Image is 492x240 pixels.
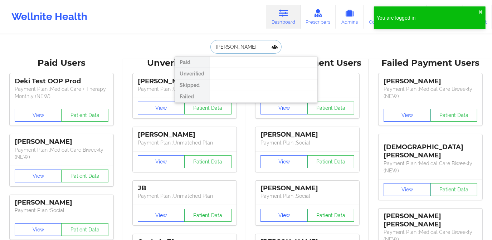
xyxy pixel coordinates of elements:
[138,209,185,222] button: View
[260,209,308,222] button: View
[384,85,477,100] p: Payment Plan : Medical Care Biweekly (NEW)
[184,209,232,222] button: Patient Data
[138,192,232,200] p: Payment Plan : Unmatched Plan
[5,58,118,69] div: Paid Users
[307,102,355,114] button: Patient Data
[15,146,108,161] p: Payment Plan : Medical Care Biweekly (NEW)
[260,131,354,139] div: [PERSON_NAME]
[478,9,483,15] button: close
[138,131,232,139] div: [PERSON_NAME]
[430,109,478,122] button: Patient Data
[175,57,210,68] div: Paid
[175,79,210,91] div: Skipped
[15,199,108,207] div: [PERSON_NAME]
[175,68,210,79] div: Unverified
[384,212,477,229] div: [PERSON_NAME] [PERSON_NAME]
[260,184,354,192] div: [PERSON_NAME]
[336,5,364,29] a: Admins
[128,58,241,69] div: Unverified Users
[384,183,431,196] button: View
[364,5,393,29] a: Coaches
[138,85,232,93] p: Payment Plan : Unmatched Plan
[15,170,62,182] button: View
[175,91,210,103] div: Failed
[260,192,354,200] p: Payment Plan : Social
[301,5,336,29] a: Prescribers
[138,139,232,146] p: Payment Plan : Unmatched Plan
[61,170,108,182] button: Patient Data
[184,102,232,114] button: Patient Data
[260,155,308,168] button: View
[184,155,232,168] button: Patient Data
[266,5,301,29] a: Dashboard
[260,102,308,114] button: View
[15,223,62,236] button: View
[15,109,62,122] button: View
[61,109,108,122] button: Patient Data
[307,209,355,222] button: Patient Data
[15,85,108,100] p: Payment Plan : Medical Care + Therapy Monthly (NEW)
[138,77,232,85] div: [PERSON_NAME]
[307,155,355,168] button: Patient Data
[15,77,108,85] div: Deki Test OOP Prod
[15,138,108,146] div: [PERSON_NAME]
[138,155,185,168] button: View
[15,207,108,214] p: Payment Plan : Social
[384,138,477,160] div: [DEMOGRAPHIC_DATA][PERSON_NAME]
[138,184,232,192] div: JB
[377,14,478,21] div: You are logged in
[384,160,477,174] p: Payment Plan : Medical Care Biweekly (NEW)
[138,102,185,114] button: View
[374,58,487,69] div: Failed Payment Users
[384,109,431,122] button: View
[384,77,477,85] div: [PERSON_NAME]
[260,139,354,146] p: Payment Plan : Social
[61,223,108,236] button: Patient Data
[430,183,478,196] button: Patient Data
